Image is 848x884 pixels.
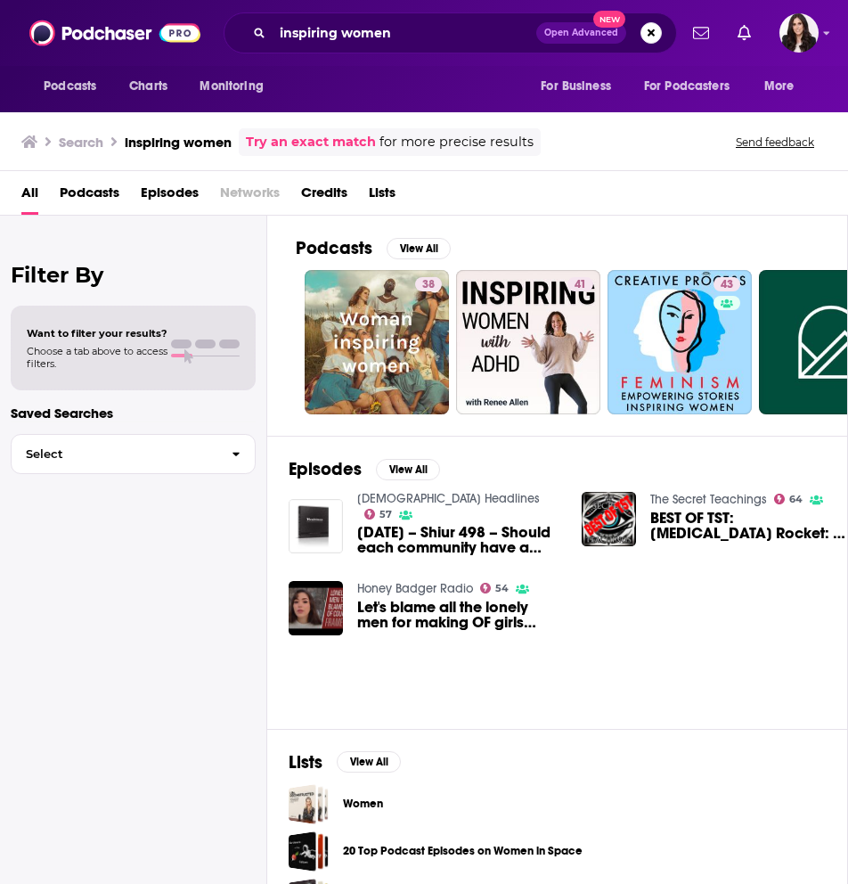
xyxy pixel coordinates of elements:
button: open menu [752,70,817,103]
a: PodcastsView All [296,237,451,259]
button: open menu [632,70,755,103]
span: Podcasts [44,74,96,99]
span: 41 [575,276,586,294]
a: Halacha Headlines [357,491,540,506]
img: Let's blame all the lonely men for making OF girls millionaires | Maintaining Frame 140 [289,581,343,635]
a: The Secret Teachings [650,492,767,507]
p: Saved Searches [11,405,256,422]
span: Monitoring [200,74,263,99]
a: Show notifications dropdown [730,18,758,48]
h3: Search [59,134,103,151]
span: For Business [541,74,611,99]
button: View All [337,751,401,773]
span: Charts [129,74,167,99]
a: All [21,178,38,215]
button: open menu [31,70,119,103]
span: Want to filter your results? [27,327,167,340]
a: 20 Top Podcast Episodes on Women in Space [343,841,583,861]
a: 20 Top Podcast Episodes on Women in Space [289,831,329,872]
a: 43 [713,277,740,291]
a: ListsView All [289,751,401,773]
h2: Lists [289,751,322,773]
a: 41 [567,277,593,291]
span: Logged in as RebeccaShapiro [779,13,819,53]
button: open menu [528,70,633,103]
input: Search podcasts, credits, & more... [273,19,536,47]
button: View All [376,459,440,480]
img: Podchaser - Follow, Share and Rate Podcasts [29,16,200,50]
a: 1/18/25 – Shiur 498 – Should each community have a “Rebbetzin” to teach, advise and inspire the w... [357,525,560,555]
a: 43 [607,270,752,414]
span: [DATE] – Shiur 498 – Should each community have a “[DEMOGRAPHIC_DATA]” to teach, advise and inspi... [357,525,560,555]
h2: Filter By [11,262,256,288]
img: 1/18/25 – Shiur 498 – Should each community have a “Rebbetzin” to teach, advise and inspire the w... [289,499,343,553]
div: Search podcasts, credits, & more... [224,12,677,53]
a: Credits [301,178,347,215]
a: 64 [774,494,803,504]
img: BEST OF TST: Crotch Rocket: A Small Step Backwards for Women (2/6/23) [582,492,636,546]
a: Honey Badger Radio [357,581,473,596]
button: Send feedback [730,135,819,150]
a: Charts [118,70,178,103]
span: Open Advanced [544,29,618,37]
span: New [593,11,625,28]
a: 38 [305,270,449,414]
a: Episodes [141,178,199,215]
a: Women [289,784,329,824]
button: Open AdvancedNew [536,22,626,44]
a: 57 [364,509,393,520]
span: Select [12,448,217,460]
a: 38 [415,277,442,291]
a: EpisodesView All [289,458,440,480]
span: More [764,74,795,99]
span: Choose a tab above to access filters. [27,345,167,370]
span: For Podcasters [644,74,730,99]
button: Show profile menu [779,13,819,53]
span: for more precise results [379,132,534,152]
span: 43 [721,276,733,294]
a: Podcasts [60,178,119,215]
a: Lists [369,178,395,215]
span: Networks [220,178,280,215]
h3: inspiring women [125,134,232,151]
h2: Episodes [289,458,362,480]
h2: Podcasts [296,237,372,259]
a: Try an exact match [246,132,376,152]
button: open menu [187,70,286,103]
a: 41 [456,270,600,414]
a: Show notifications dropdown [686,18,716,48]
span: 57 [379,511,392,519]
span: 54 [495,585,509,593]
img: User Profile [779,13,819,53]
a: 54 [480,583,510,593]
button: Select [11,434,256,474]
a: Women [343,794,383,814]
a: Let's blame all the lonely men for making OF girls millionaires | Maintaining Frame 140 [357,600,560,630]
span: 38 [422,276,435,294]
button: View All [387,238,451,259]
span: 64 [789,495,803,503]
